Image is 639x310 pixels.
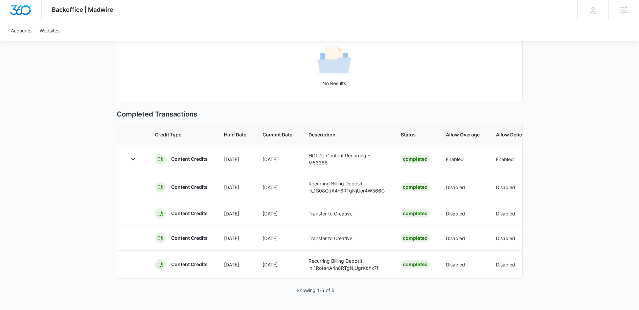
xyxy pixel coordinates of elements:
p: Content Credits [171,184,208,190]
span: Commit Date [263,131,292,138]
span: Credit Type [155,131,208,138]
p: [DATE] [263,261,292,268]
p: Disabled [496,210,525,217]
p: Disabled [446,235,480,242]
a: Websites [36,20,64,41]
p: [DATE] [263,210,292,217]
p: Disabled [446,261,480,268]
button: Toggle Row Expanded [128,154,139,164]
span: Allow Deficit [496,131,525,138]
div: Completed [401,260,430,268]
div: Completed [401,183,430,191]
p: Disabled [496,261,525,268]
p: Disabled [496,235,525,242]
div: Completed [401,209,430,217]
div: Completed [401,234,430,242]
p: No Results [117,80,551,87]
p: Recurring Billing Deposit: in_1Rote4A4n8RTgNjUgrKbhx7f [309,257,385,272]
p: Transfer to Creative [309,235,385,242]
p: [DATE] [224,261,246,268]
p: [DATE] [224,184,246,191]
p: Enabled [496,156,525,163]
img: No Results [317,44,351,78]
span: Allow Overage [446,131,480,138]
p: Transfer to Creative [309,210,385,217]
p: [DATE] [224,235,246,242]
p: [DATE] [263,235,292,242]
p: [DATE] [263,156,292,163]
p: Content Credits [171,210,208,217]
p: Showing 1-5 of 5 [297,287,335,294]
p: Content Credits [171,261,208,268]
p: HOLD | Content Recurring - M53388 [309,152,385,166]
span: Backoffice | Madwire [52,6,113,13]
div: Completed [401,155,430,163]
p: Disabled [496,184,525,191]
p: Completed Transactions [117,109,523,119]
p: Disabled [446,210,480,217]
p: [DATE] [224,210,246,217]
span: Description [309,131,385,138]
p: Content Credits [171,156,208,162]
p: Recurring Billing Deposit: in_1S08QJA4n8RTgNjUor4W366G [309,180,385,194]
p: Disabled [446,184,480,191]
p: Enabled [446,156,480,163]
p: [DATE] [263,184,292,191]
span: Hold Date [224,131,246,138]
a: Accounts [7,20,36,41]
p: Content Credits [171,235,208,241]
p: [DATE] [224,156,246,163]
span: Status [401,131,430,138]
